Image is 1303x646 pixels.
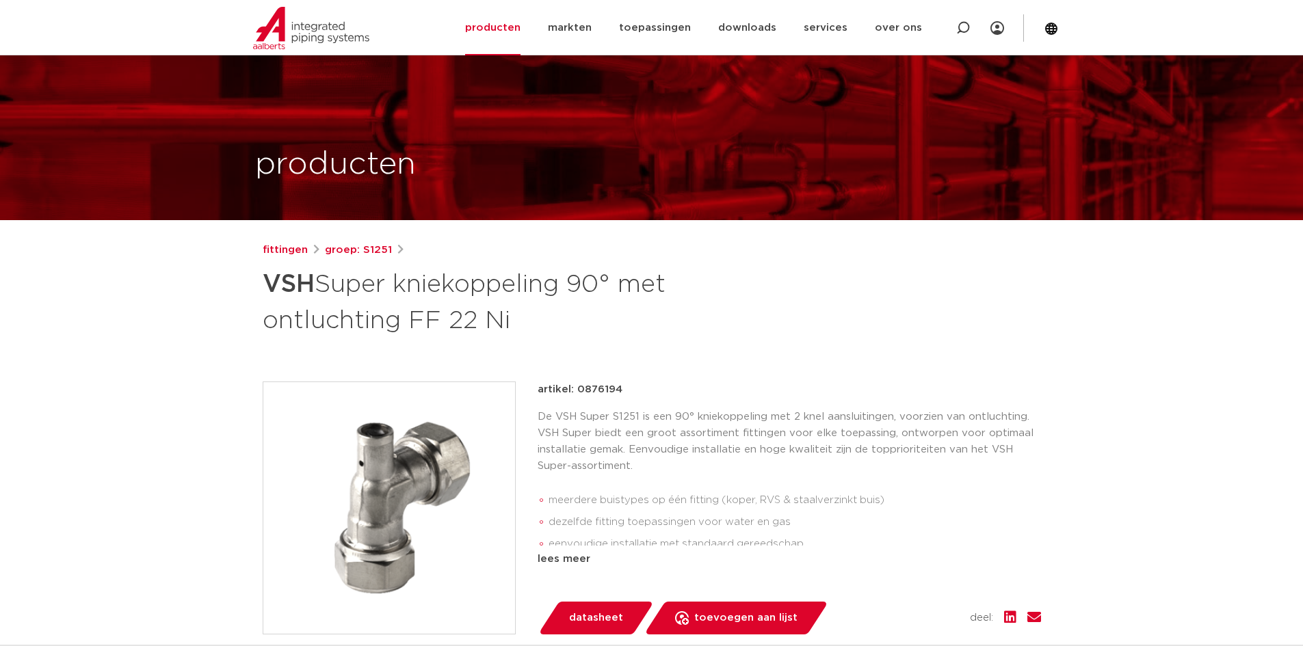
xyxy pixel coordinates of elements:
[970,610,993,626] span: deel:
[549,489,1041,511] li: meerdere buistypes op één fitting (koper, RVS & staalverzinkt buis)
[263,382,515,634] img: Product Image for VSH Super kniekoppeling 90° met ontluchting FF 22 Ni
[549,511,1041,533] li: dezelfde fitting toepassingen voor water en gas
[694,607,798,629] span: toevoegen aan lijst
[538,602,654,634] a: datasheet
[263,264,776,338] h1: Super kniekoppeling 90° met ontluchting FF 22 Ni
[263,242,308,258] a: fittingen
[538,551,1041,567] div: lees meer
[569,607,623,629] span: datasheet
[549,533,1041,555] li: eenvoudige installatie met standaard gereedschap
[538,409,1041,474] p: De VSH Super S1251 is een 90° kniekoppeling met 2 knel aansluitingen, voorzien van ontluchting. V...
[255,143,416,187] h1: producten
[538,381,622,398] p: artikel: 0876194
[263,272,315,297] strong: VSH
[325,242,392,258] a: groep: S1251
